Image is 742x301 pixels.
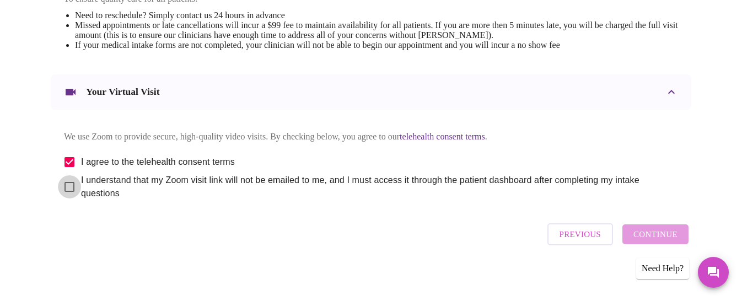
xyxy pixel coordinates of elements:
button: Previous [547,223,613,245]
div: Your Virtual Visit [51,74,691,110]
p: We use Zoom to provide secure, high-quality video visits. By checking below, you agree to our . [64,132,678,142]
h3: Your Virtual Visit [86,86,160,98]
a: telehealth consent terms [400,132,485,141]
span: I agree to the telehealth consent terms [81,155,235,169]
span: Previous [560,227,601,241]
div: Need Help? [636,258,689,279]
li: Need to reschedule? Simply contact us 24 hours in advance [75,10,678,20]
li: If your medical intake forms are not completed, your clinician will not be able to begin our appo... [75,40,678,50]
span: I understand that my Zoom visit link will not be emailed to me, and I must access it through the ... [81,174,669,200]
li: Missed appointments or late cancellations will incur a $99 fee to maintain availability for all p... [75,20,678,40]
button: Messages [698,257,729,288]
